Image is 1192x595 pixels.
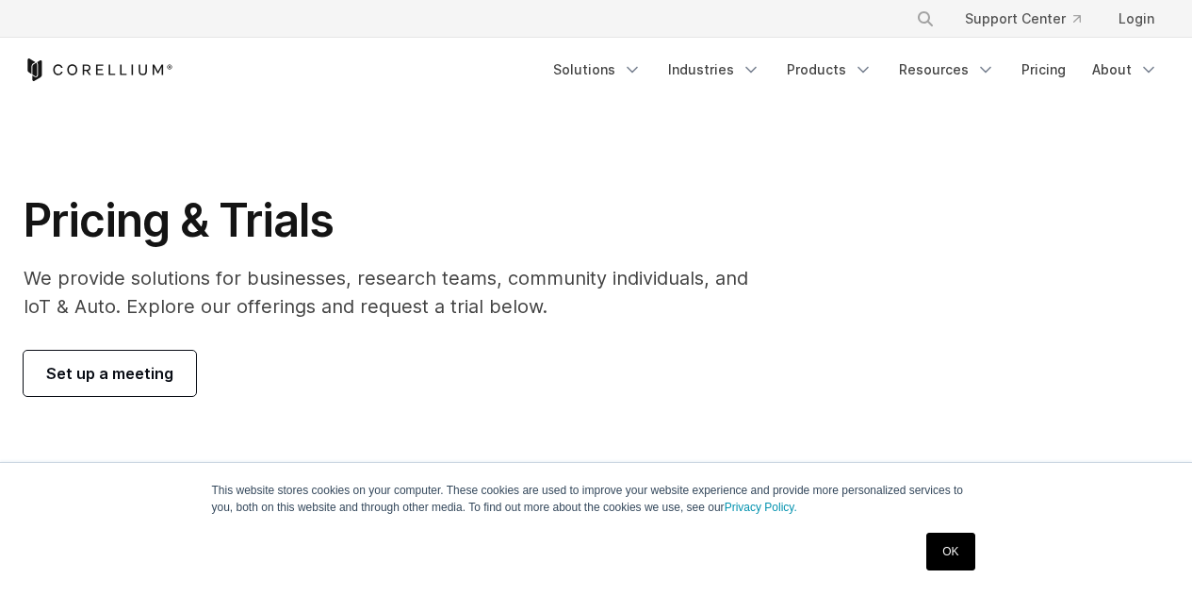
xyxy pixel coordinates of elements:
[542,53,653,87] a: Solutions
[908,2,942,36] button: Search
[926,533,974,570] a: OK
[24,351,196,396] a: Set up a meeting
[24,264,775,321] p: We provide solutions for businesses, research teams, community individuals, and IoT & Auto. Explo...
[725,501,797,514] a: Privacy Policy.
[24,58,173,81] a: Corellium Home
[1103,2,1169,36] a: Login
[893,2,1169,36] div: Navigation Menu
[657,53,772,87] a: Industries
[950,2,1096,36] a: Support Center
[776,53,884,87] a: Products
[46,362,173,385] span: Set up a meeting
[1081,53,1169,87] a: About
[888,53,1006,87] a: Resources
[1010,53,1077,87] a: Pricing
[542,53,1169,87] div: Navigation Menu
[212,482,981,516] p: This website stores cookies on your computer. These cookies are used to improve your website expe...
[24,192,775,249] h1: Pricing & Trials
